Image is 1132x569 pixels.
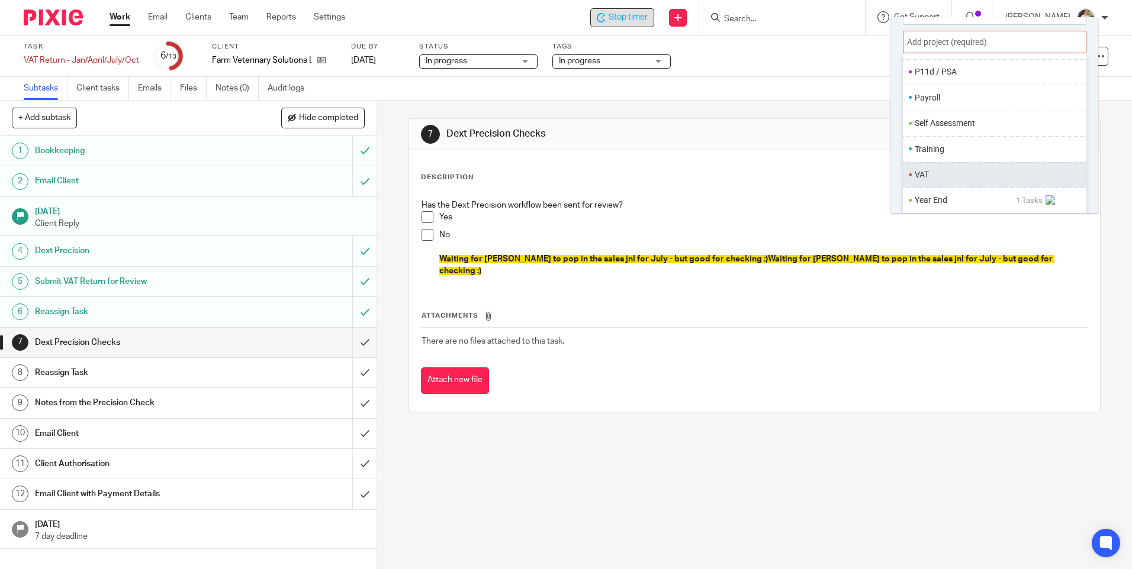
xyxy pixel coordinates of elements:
[35,203,365,218] h1: [DATE]
[915,117,1069,130] li: Self Assessment
[35,218,365,229] p: Client Reply
[212,42,336,51] label: Client
[422,312,478,319] span: Attachments
[281,108,365,128] button: Hide completed
[12,425,28,442] div: 10
[559,57,600,65] span: In progress
[421,367,489,394] button: Attach new file
[894,13,940,21] span: Get Support
[1069,64,1083,80] li: Favorite
[35,334,239,351] h1: Dext Precision Checks
[35,273,239,290] h1: Submit VAT Return for Review
[421,173,474,182] p: Description
[12,455,28,472] div: 11
[12,108,77,128] button: + Add subtask
[351,42,404,51] label: Due by
[35,425,239,442] h1: Email Client
[915,92,1069,104] li: Payroll
[1046,195,1055,205] img: filter-arrow-right.png
[903,85,1086,110] ul: Payroll
[212,54,311,66] p: Farm Veterinary Solutions Ltd
[439,229,1087,241] p: No
[35,394,239,412] h1: Notes from the Precision Check
[185,11,211,23] a: Clients
[12,173,28,190] div: 2
[12,486,28,502] div: 12
[12,273,28,290] div: 5
[160,49,176,63] div: 6
[915,143,1069,156] li: Training
[12,395,28,411] div: 9
[12,243,28,260] div: 4
[915,66,1069,78] li: P11d / PSA
[35,516,365,531] h1: [DATE]
[148,11,168,23] a: Email
[24,9,83,25] img: Pixie
[1069,141,1083,157] li: Favorite
[422,199,1087,211] p: Has the Dext Precision workflow been sent for review?
[915,194,1016,206] li: Year End
[35,485,239,503] h1: Email Client with Payment Details
[110,11,130,23] a: Work
[12,143,28,159] div: 1
[903,136,1086,161] ul: Training
[915,169,1069,181] li: VAT
[1016,195,1069,206] li: Expand
[1069,89,1083,105] li: Favorite
[903,187,1086,213] ul: Year End
[35,303,239,321] h1: Reassign Task
[1069,115,1083,131] li: Favorite
[1076,8,1095,27] img: Kayleigh%20Henson.jpeg
[24,42,139,51] label: Task
[12,303,28,320] div: 6
[446,128,780,140] h1: Dext Precision Checks
[903,162,1086,187] ul: VAT
[35,242,239,260] h1: Dext Precision
[266,11,296,23] a: Reports
[590,8,654,27] div: Farm Veterinary Solutions Ltd - VAT Return - Jan/April/July/Oct
[35,531,365,542] p: 7 day deadline
[138,77,171,100] a: Emails
[299,114,358,123] span: Hide completed
[24,54,139,66] div: VAT Return - Jan/April/July/Oct
[166,53,176,60] small: /13
[180,77,207,100] a: Files
[12,334,28,351] div: 7
[1016,195,1058,206] span: 1 Tasks
[723,14,829,25] input: Search
[216,77,259,100] a: Notes (0)
[268,77,313,100] a: Audit logs
[12,364,28,381] div: 8
[314,11,345,23] a: Settings
[229,11,249,23] a: Team
[419,42,538,51] label: Status
[1069,192,1083,208] li: Favorite
[35,172,239,190] h1: Email Client
[24,77,67,100] a: Subtasks
[439,211,1087,223] p: Yes
[35,364,239,382] h1: Reassign Task
[351,56,376,64] span: [DATE]
[439,255,1054,275] span: Waiting for [PERSON_NAME] to pop in the sales jnl for July - but good for checking :)Waiting for ...
[421,125,440,144] div: 7
[426,57,467,65] span: In progress
[35,455,239,473] h1: Client Authorisation
[903,111,1086,136] ul: Self Assessment
[1069,167,1083,183] li: Favorite
[903,59,1086,85] ul: P11d / PSA
[609,11,648,24] span: Stop timer
[552,42,671,51] label: Tags
[1005,11,1070,23] p: [PERSON_NAME]
[35,142,239,160] h1: Bookkeeping
[76,77,129,100] a: Client tasks
[422,337,564,345] span: There are no files attached to this task.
